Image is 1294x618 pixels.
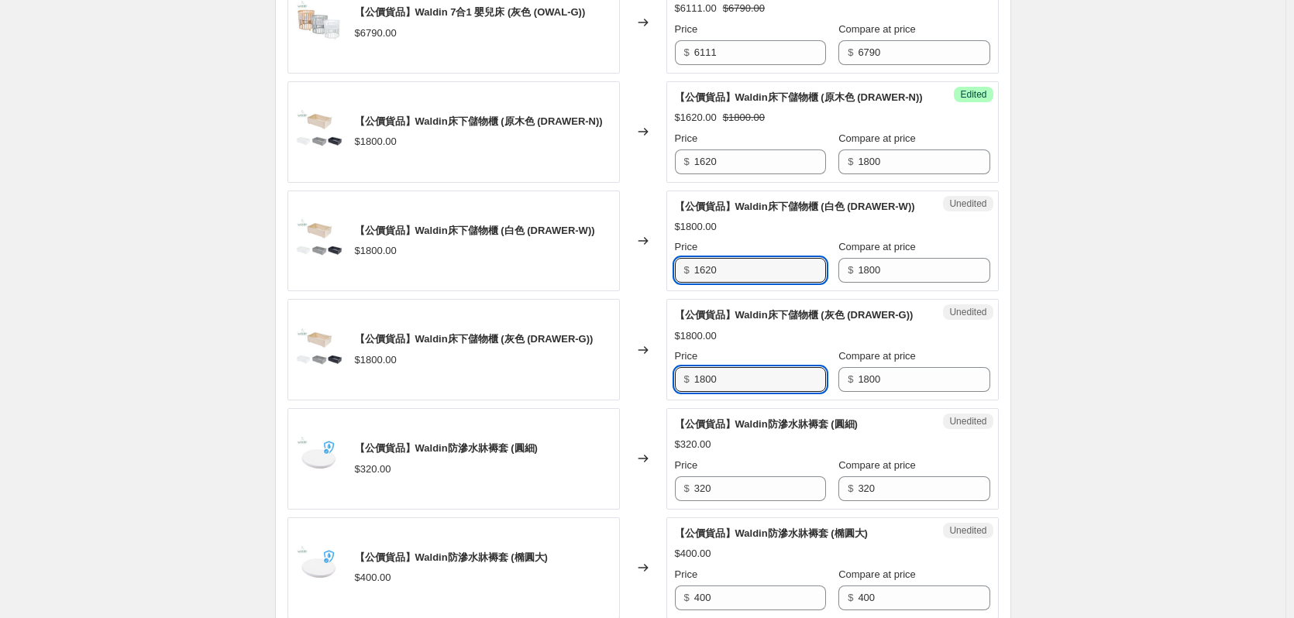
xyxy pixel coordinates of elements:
span: Price [675,241,698,252]
span: 【公價貨品】Waldin床下儲物櫃 (灰色 (DRAWER-G)) [355,333,594,345]
img: 638430004391730000_ec00064d-6ce9-47ea-8498-c4ebae0668e6_80x.jpg [296,435,342,482]
span: $ [848,482,853,494]
span: Price [675,132,698,144]
img: 638430010962600000_87e8bf72-dce2-47e7-9f2c-e4bce409962f_80x.jpg [296,327,342,373]
div: $320.00 [675,437,711,452]
div: $1800.00 [675,219,717,235]
span: 【公價貨品】Waldin床下儲物櫃 (白色 (DRAWER-W)) [355,225,595,236]
span: Unedited [949,306,986,318]
div: $400.00 [355,570,391,585]
span: Compare at price [838,132,916,144]
div: $6111.00 [675,1,717,16]
span: Compare at price [838,350,916,362]
span: 【公價貨品】Waldin 7合1 嬰兒床 (灰色 (OWAL-G)) [355,6,586,18]
span: 【公價貨品】Waldin防滲水牀褥套 (橢圓大) [675,527,868,539]
span: $ [684,46,690,58]
div: $1800.00 [355,134,397,149]
strike: $6790.00 [723,1,765,16]
span: 【公價貨品】Waldin防滲水牀褥套 (圓細) [355,442,538,454]
span: $ [848,592,853,603]
strike: $1800.00 [723,110,765,125]
div: $320.00 [355,462,391,477]
span: $ [848,156,853,167]
span: Compare at price [838,459,916,471]
span: Edited [960,88,986,101]
span: Compare at price [838,241,916,252]
div: $400.00 [675,546,711,561]
span: Unedited [949,524,986,537]
img: 638430004391730000_ec00064d-6ce9-47ea-8498-c4ebae0668e6_80x.jpg [296,544,342,591]
span: Price [675,459,698,471]
div: $1800.00 [355,243,397,259]
span: $ [684,156,690,167]
span: 【公價貨品】Waldin防滲水牀褥套 (圓細) [675,418,858,430]
span: $ [684,592,690,603]
div: $6790.00 [355,26,397,41]
span: $ [684,264,690,276]
span: $ [848,46,853,58]
div: $1620.00 [675,110,717,125]
span: Unedited [949,197,986,210]
span: 【公價貨品】Waldin床下儲物櫃 (灰色 (DRAWER-G)) [675,309,914,321]
span: 【公價貨品】Waldin防滲水牀褥套 (橢圓大) [355,551,548,563]
span: $ [848,373,853,385]
div: $1800.00 [675,328,717,344]
span: $ [848,264,853,276]
span: Price [675,350,698,362]
img: 638430010962600000_87e8bf72-dce2-47e7-9f2c-e4bce409962f_80x.jpg [296,218,342,264]
span: Unedited [949,415,986,427]
span: Compare at price [838,23,916,35]
span: Price [675,568,698,580]
span: 【公價貨品】Waldin床下儲物櫃 (白色 (DRAWER-W)) [675,201,915,212]
span: $ [684,373,690,385]
span: 【公價貨品】Waldin床下儲物櫃 (原木色 (DRAWER-N)) [675,91,923,103]
span: $ [684,482,690,494]
span: 【公價貨品】Waldin床下儲物櫃 (原木色 (DRAWER-N)) [355,115,603,127]
div: $1800.00 [355,352,397,368]
span: Compare at price [838,568,916,580]
img: 638430010962600000_87e8bf72-dce2-47e7-9f2c-e4bce409962f_80x.jpg [296,108,342,155]
span: Price [675,23,698,35]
